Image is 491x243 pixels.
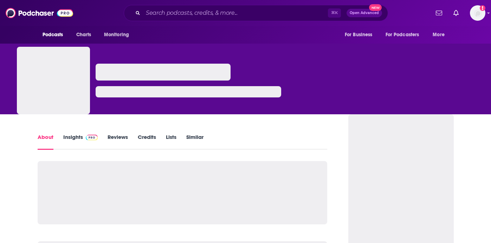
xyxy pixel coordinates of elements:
button: open menu [381,28,429,41]
span: Monitoring [104,30,129,40]
span: New [369,4,382,11]
a: Charts [72,28,96,41]
span: Charts [76,30,91,40]
button: open menu [428,28,453,41]
span: Open Advanced [350,11,379,15]
span: More [433,30,445,40]
span: For Podcasters [386,30,419,40]
a: InsightsPodchaser Pro [63,134,98,150]
a: Similar [186,134,203,150]
img: Podchaser - Follow, Share and Rate Podcasts [6,6,73,20]
a: Show notifications dropdown [433,7,445,19]
button: open menu [99,28,138,41]
div: Search podcasts, credits, & more... [124,5,388,21]
button: Show profile menu [470,5,485,21]
button: open menu [38,28,72,41]
a: About [38,134,53,150]
input: Search podcasts, credits, & more... [143,7,328,19]
img: User Profile [470,5,485,21]
button: Open AdvancedNew [347,9,382,17]
svg: Add a profile image [480,5,485,11]
span: Podcasts [43,30,63,40]
button: open menu [340,28,381,41]
a: Reviews [108,134,128,150]
span: Logged in as sophiak [470,5,485,21]
img: Podchaser Pro [86,135,98,140]
span: For Business [345,30,373,40]
span: ⌘ K [328,8,341,18]
a: Credits [138,134,156,150]
a: Show notifications dropdown [451,7,461,19]
a: Lists [166,134,176,150]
